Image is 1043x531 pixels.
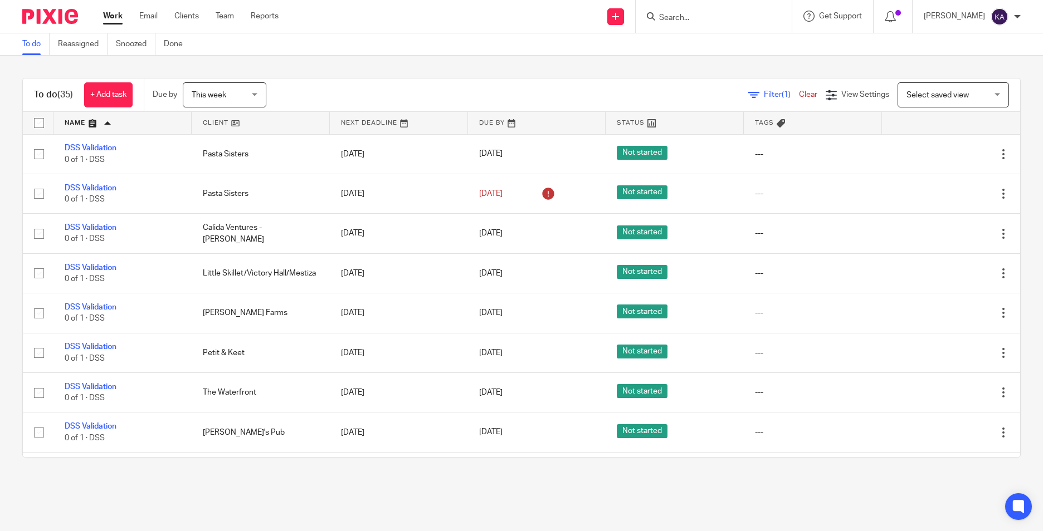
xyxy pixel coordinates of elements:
td: [PERSON_NAME] Farms [192,293,330,333]
a: Done [164,33,191,55]
a: Reassigned [58,33,108,55]
a: DSS Validation [65,422,116,430]
input: Search [658,13,758,23]
a: DSS Validation [65,383,116,391]
a: Team [216,11,234,22]
span: Not started [617,265,667,279]
span: [DATE] [479,269,503,277]
span: Not started [617,185,667,199]
span: This week [192,91,226,99]
td: Pasta Sisters [192,134,330,174]
span: Tags [755,120,774,126]
td: [DATE] [330,253,468,293]
td: [PERSON_NAME]'s Pub [192,412,330,452]
td: [DATE] [330,214,468,253]
td: Pasta Sisters [192,174,330,213]
span: [DATE] [479,309,503,317]
td: Calida Ventures - [PERSON_NAME] [192,214,330,253]
span: Select saved view [906,91,969,99]
span: Not started [617,146,667,160]
span: Filter [764,91,799,99]
div: --- [755,387,871,398]
span: 0 of 1 · DSS [65,195,105,203]
a: DSS Validation [65,144,116,152]
span: 0 of 1 · DSS [65,156,105,164]
span: [DATE] [479,190,503,198]
span: [DATE] [479,389,503,396]
span: 0 of 1 · DSS [65,355,105,362]
span: (1) [782,91,791,99]
a: DSS Validation [65,303,116,311]
div: --- [755,347,871,358]
h1: To do [34,89,73,101]
a: Reports [251,11,279,22]
span: [DATE] [479,229,503,237]
td: [DATE] [330,293,468,333]
span: (35) [57,90,73,99]
a: + Add task [84,82,133,107]
div: --- [755,188,871,199]
a: To do [22,33,50,55]
a: DSS Validation [65,343,116,351]
td: The Waterfront [192,373,330,412]
p: Due by [153,89,177,100]
a: DSS Validation [65,264,116,272]
td: [DATE] [330,452,468,491]
td: [DATE] [330,333,468,372]
span: 0 of 1 · DSS [65,394,105,402]
span: Not started [617,345,667,358]
span: Not started [617,225,667,239]
td: [DATE] [330,134,468,174]
a: Email [139,11,158,22]
div: --- [755,307,871,318]
span: 0 of 1 · DSS [65,235,105,243]
span: 0 of 1 · DSS [65,275,105,283]
a: Clear [799,91,817,99]
span: View Settings [841,91,889,99]
td: Cypress Social [192,452,330,491]
a: DSS Validation [65,184,116,192]
td: Petit & Keet [192,333,330,372]
p: [PERSON_NAME] [924,11,985,22]
td: [DATE] [330,373,468,412]
span: Get Support [819,12,862,20]
span: Not started [617,384,667,398]
div: --- [755,228,871,239]
span: 0 of 1 · DSS [65,315,105,323]
span: [DATE] [479,429,503,436]
a: Work [103,11,123,22]
img: Pixie [22,9,78,24]
a: Snoozed [116,33,155,55]
span: 0 of 1 · DSS [65,434,105,442]
a: DSS Validation [65,224,116,232]
td: [DATE] [330,412,468,452]
span: [DATE] [479,150,503,158]
span: Not started [617,424,667,438]
span: Not started [617,304,667,318]
div: --- [755,427,871,438]
a: Clients [174,11,199,22]
td: Little Skillet/Victory Hall/Mestiza [192,253,330,293]
div: --- [755,268,871,279]
span: [DATE] [479,349,503,357]
div: --- [755,149,871,160]
img: svg%3E [991,8,1008,26]
td: [DATE] [330,174,468,213]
